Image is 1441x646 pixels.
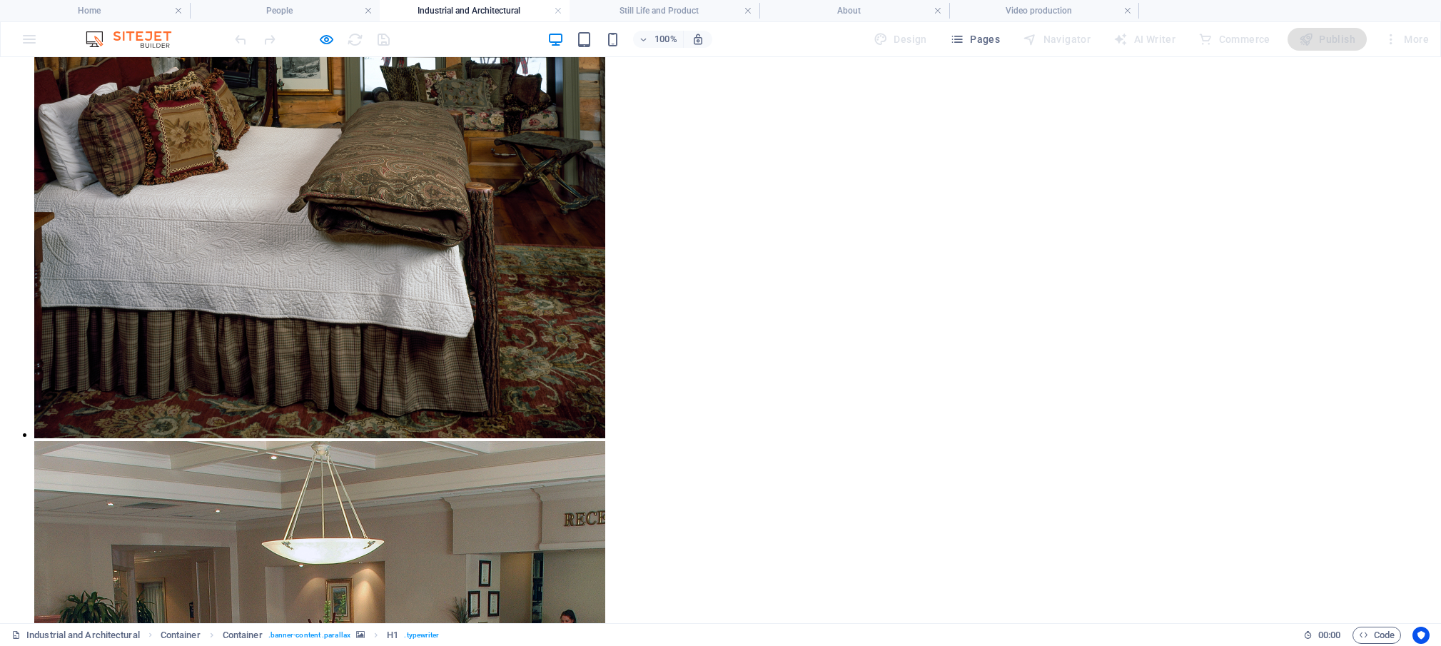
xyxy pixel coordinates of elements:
[34,371,605,383] a: Caption
[161,627,201,644] span: Click to select. Double-click to edit
[356,631,365,639] i: This element contains a background
[223,627,263,644] span: Click to select. Double-click to edit
[1359,627,1395,644] span: Code
[1328,630,1330,640] span: :
[1412,627,1430,644] button: Usercentrics
[380,3,570,19] h4: Industrial and Architectural
[944,28,1006,51] button: Pages
[1303,627,1341,644] h6: Session time
[633,31,684,48] button: 100%
[190,3,380,19] h4: People
[161,627,440,644] nav: breadcrumb
[387,627,398,644] span: Click to select. Double-click to edit
[570,3,759,19] h4: Still Life and Product
[950,32,1000,46] span: Pages
[82,31,189,48] img: Editor Logo
[654,31,677,48] h6: 100%
[268,627,350,644] span: . banner-content .parallax
[949,3,1139,19] h4: Video production
[759,3,949,19] h4: About
[11,627,140,644] a: Click to cancel selection. Double-click to open Pages
[404,627,439,644] span: . typewriter
[1318,627,1340,644] span: 00 00
[692,33,704,46] i: On resize automatically adjust zoom level to fit chosen device.
[1352,627,1401,644] button: Code
[868,28,933,51] div: Design (Ctrl+Alt+Y)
